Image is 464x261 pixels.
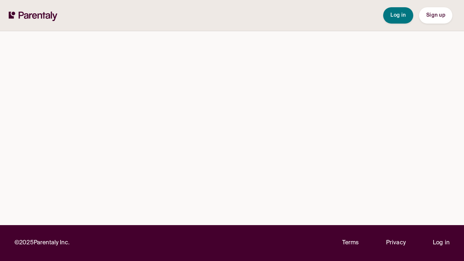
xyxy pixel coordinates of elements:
[386,238,406,248] a: Privacy
[426,13,445,18] span: Sign up
[419,7,452,24] button: Sign up
[14,238,70,248] p: © 2025 Parentaly Inc.
[390,13,406,18] span: Log in
[383,7,413,24] button: Log in
[342,238,359,248] a: Terms
[433,238,449,248] a: Log in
